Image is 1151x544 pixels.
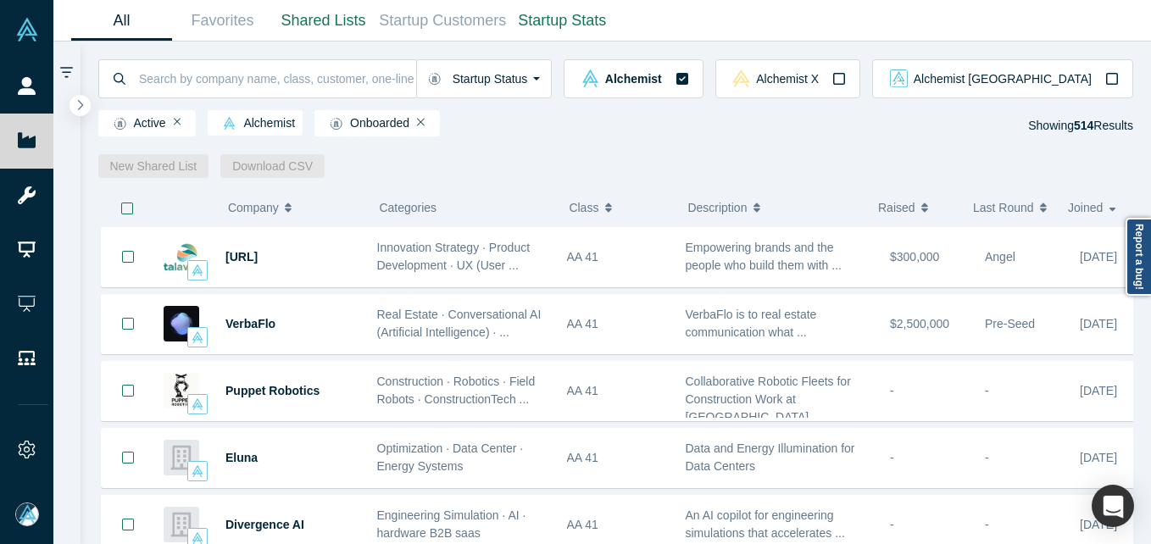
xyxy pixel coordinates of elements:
input: Search by company name, class, customer, one-liner or category [137,58,416,98]
span: Showing Results [1028,119,1133,132]
span: Categories [379,201,436,214]
span: [DATE] [1080,451,1117,464]
button: Company [228,190,353,225]
img: alchemist_aj Vault Logo [890,69,908,87]
span: Alchemist [GEOGRAPHIC_DATA] [914,73,1092,85]
span: Raised [878,190,915,225]
div: AA 41 [567,429,668,487]
span: Alchemist [605,73,662,85]
button: Class [569,190,661,225]
strong: 514 [1074,119,1093,132]
img: Startup status [114,117,126,130]
span: - [985,451,989,464]
img: VerbaFlo's Logo [164,306,199,341]
a: Favorites [172,1,273,41]
img: Eluna's Logo [164,440,199,475]
button: Startup Status [416,59,553,98]
button: Description [687,190,860,225]
span: - [890,384,894,397]
span: Real Estate · Conversational AI (Artificial Intelligence) · ... [377,308,542,339]
button: Bookmark [102,429,154,487]
button: Raised [878,190,955,225]
button: Bookmark [102,227,154,286]
span: Innovation Strategy · Product Development · UX (User ... [377,241,531,272]
a: Startup Customers [374,1,512,41]
div: AA 41 [567,295,668,353]
img: alchemist Vault Logo [192,465,203,477]
img: Alchemist Vault Logo [15,18,39,42]
img: Mia Scott's Account [15,502,39,526]
span: Construction · Robotics · Field Robots · ConstructionTech ... [377,375,536,406]
button: Last Round [973,190,1050,225]
span: Alchemist X [756,73,819,85]
a: Startup Stats [512,1,613,41]
button: alchemist Vault LogoAlchemist [564,59,703,98]
span: Last Round [973,190,1034,225]
img: alchemist Vault Logo [192,264,203,276]
span: - [890,451,894,464]
span: Class [569,190,598,225]
button: Download CSV [220,154,325,178]
a: [URL] [225,250,258,264]
span: - [985,518,989,531]
span: Pre-Seed [985,317,1035,330]
button: Remove Filter [174,116,181,128]
span: Description [687,190,747,225]
button: alchemist_aj Vault LogoAlchemist [GEOGRAPHIC_DATA] [872,59,1133,98]
span: An AI copilot for engineering simulations that accelerates ... [686,508,845,540]
img: Startup status [428,72,441,86]
img: alchemist Vault Logo [192,398,203,410]
a: Puppet Robotics [225,384,320,397]
span: Data and Energy Illumination for Data Centers [686,441,855,473]
span: Empowering brands and the people who build them with ... [686,241,842,272]
button: Joined [1068,190,1121,225]
span: - [890,518,894,531]
img: alchemistx Vault Logo [732,69,750,87]
span: Onboarded [322,117,409,130]
button: alchemistx Vault LogoAlchemist X [715,59,860,98]
img: alchemist Vault Logo [192,331,203,343]
a: Report a bug! [1126,218,1151,296]
span: [DATE] [1080,317,1117,330]
div: AA 41 [567,228,668,286]
img: Talawa.ai's Logo [164,239,199,275]
span: Company [228,190,279,225]
span: [DATE] [1080,384,1117,397]
span: Alchemist [215,117,295,130]
span: Joined [1068,190,1103,225]
a: All [71,1,172,41]
img: alchemist Vault Logo [223,117,236,130]
button: Remove Filter [417,116,425,128]
div: AA 41 [567,362,668,420]
button: Bookmark [102,295,154,353]
span: Engineering Simulation · AI · hardware B2B saas [377,508,526,540]
a: VerbaFlo [225,317,275,330]
img: alchemist Vault Logo [581,69,599,87]
img: Divergence AI's Logo [164,507,199,542]
img: Startup status [330,117,342,130]
span: $300,000 [890,250,939,264]
span: Collaborative Robotic Fleets for Construction Work at [GEOGRAPHIC_DATA]. [686,375,851,424]
a: Eluna [225,451,258,464]
span: [DATE] [1080,250,1117,264]
a: Divergence AI [225,518,304,531]
span: Active [106,117,166,130]
span: VerbaFlo is to real estate communication what ... [686,308,817,339]
span: Angel [985,250,1015,264]
button: New Shared List [98,154,209,178]
img: alchemist Vault Logo [192,532,203,544]
span: [DATE] [1080,518,1117,531]
span: Optimization · Data Center · Energy Systems [377,441,524,473]
button: Bookmark [102,362,154,420]
span: $2,500,000 [890,317,949,330]
a: Shared Lists [273,1,374,41]
span: - [985,384,989,397]
img: Puppet Robotics's Logo [164,373,199,408]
